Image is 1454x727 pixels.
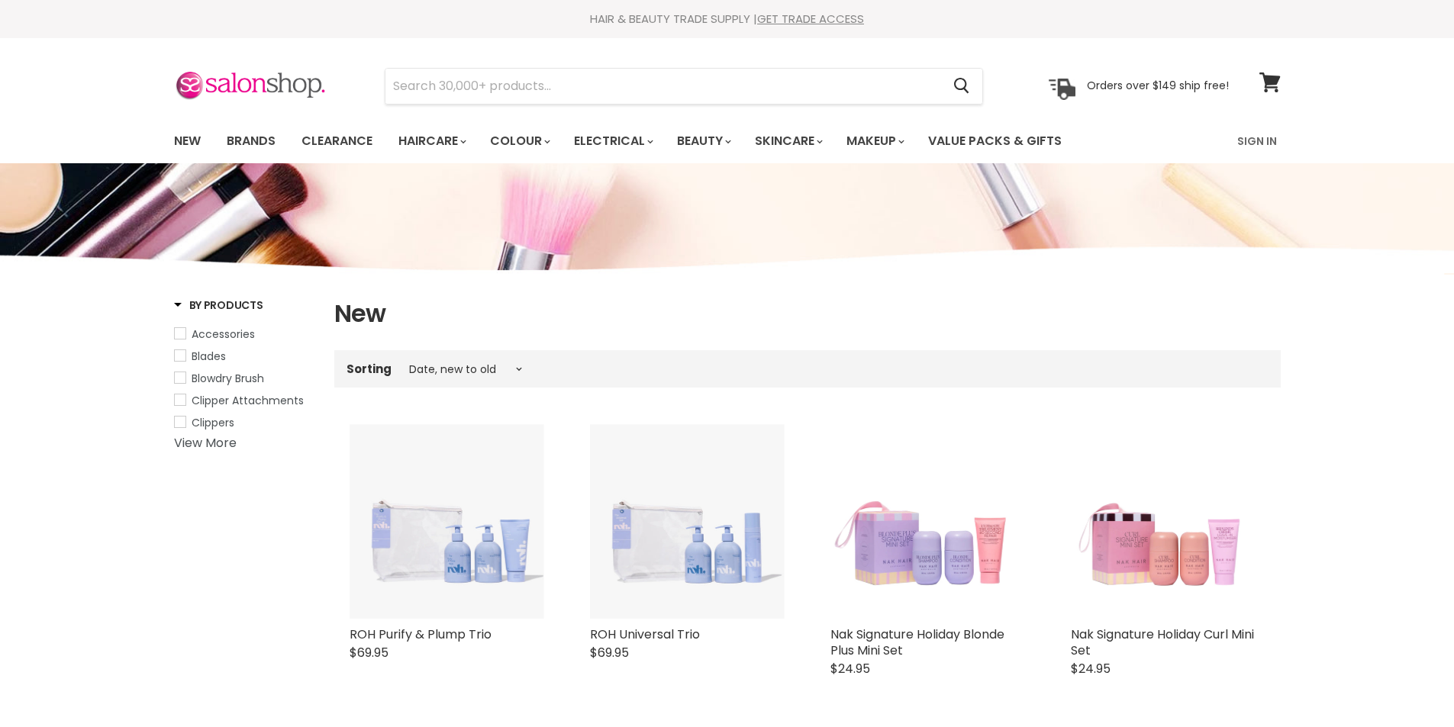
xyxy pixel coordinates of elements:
[163,119,1151,163] ul: Main menu
[290,125,384,157] a: Clearance
[385,69,942,104] input: Search
[590,644,629,661] span: $69.95
[666,125,740,157] a: Beauty
[215,125,287,157] a: Brands
[1228,125,1286,157] a: Sign In
[174,434,237,452] a: View More
[385,68,983,105] form: Product
[1071,424,1265,619] img: Nak Signature Holiday Curl Mini Set
[830,626,1004,659] a: Nak Signature Holiday Blonde Plus Mini Set
[590,626,700,643] a: ROH Universal Trio
[174,348,315,365] a: Blades
[835,125,914,157] a: Makeup
[350,644,388,661] span: $69.95
[1087,79,1229,92] p: Orders over $149 ship free!
[743,125,832,157] a: Skincare
[1071,660,1111,677] span: $24.95
[155,119,1300,163] nav: Main
[479,125,559,157] a: Colour
[174,326,315,343] a: Accessories
[192,415,234,430] span: Clippers
[174,298,263,313] h3: By Products
[917,125,1073,157] a: Value Packs & Gifts
[174,392,315,409] a: Clipper Attachments
[174,370,315,387] a: Blowdry Brush
[192,327,255,342] span: Accessories
[192,393,304,408] span: Clipper Attachments
[942,69,982,104] button: Search
[163,125,212,157] a: New
[830,424,1025,619] img: Nak Signature Holiday Blonde Plus Mini Set
[563,125,663,157] a: Electrical
[192,371,264,386] span: Blowdry Brush
[590,424,785,619] img: ROH Universal Trio
[155,11,1300,27] div: HAIR & BEAUTY TRADE SUPPLY |
[174,414,315,431] a: Clippers
[350,626,492,643] a: ROH Purify & Plump Trio
[350,424,544,619] img: ROH Purify & Plump Trio
[347,362,392,375] label: Sorting
[192,349,226,364] span: Blades
[830,660,870,677] span: $24.95
[334,298,1281,330] h1: New
[1071,626,1254,659] a: Nak Signature Holiday Curl Mini Set
[387,125,476,157] a: Haircare
[1378,655,1439,712] iframe: Gorgias live chat messenger
[757,11,864,27] a: GET TRADE ACCESS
